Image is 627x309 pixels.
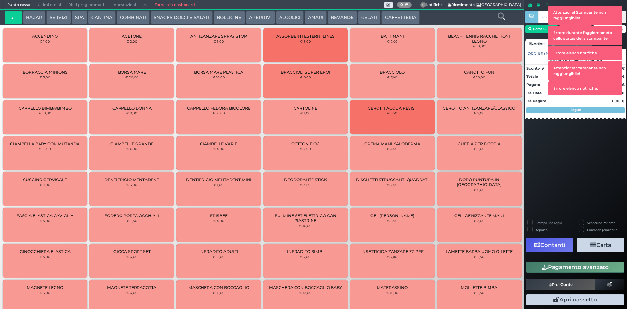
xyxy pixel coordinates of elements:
[526,238,573,252] button: Contanti
[442,34,516,43] span: BEACH TENNIS RACCHETTONI LEGNO
[23,11,45,24] button: BAZAR
[612,99,625,103] strong: 0,00 €
[420,2,426,8] span: 0
[464,70,494,75] span: CANOTTO FUN
[380,70,405,75] span: BRACCIOLO
[108,0,139,9] span: Impostazioni
[276,11,304,24] button: ALCOLICI
[526,91,542,95] strong: Da Dare
[387,219,398,223] small: € 5,00
[473,44,485,48] small: € 10,00
[474,111,485,115] small: € 2,00
[549,26,622,45] div: Errore durante l'aggiornameto dello status della stampante
[34,0,65,9] span: Ultimi ordini
[536,228,548,232] label: Asporto
[72,11,87,24] button: SPA
[387,39,398,43] small: € 2,00
[4,0,34,9] span: Punto cassa
[213,39,224,43] small: € 5,00
[27,285,63,290] span: MAGNETE LEGNO
[213,111,225,115] small: € 10,00
[458,141,501,146] span: CUFFIA PER DOCCIA
[538,11,601,23] input: Codice Cliente
[381,11,419,24] button: CAFFETTERIA
[587,221,615,225] label: Scontrino Parlante
[107,285,156,290] span: MAGNETE TERRACOTTA
[328,11,357,24] button: BEVANDE
[104,177,159,182] span: DENTIFRICIO MENTADENT
[118,70,146,75] span: BORSA MARE
[358,11,380,24] button: GELATI
[276,34,335,39] span: ASSORBENTI ESTERNI LINES
[125,75,138,79] small: € 20,00
[525,58,626,62] div: Nessun articolo selezionato
[5,11,22,24] button: Tutti
[536,221,562,225] label: Stampa una copia
[473,75,485,79] small: € 10,00
[23,177,67,182] span: CUSCINO CERVICALE
[16,213,73,218] span: FASCIA ELASTICA CAVIGLIA
[474,255,484,259] small: € 2,50
[40,183,50,187] small: € 7,00
[356,177,429,182] span: DISCHETTI STRUCCANTI QUADRATI
[287,249,324,254] span: INFRADITO BIMBI
[294,106,317,111] span: CARTOLINE
[571,108,581,112] strong: Segue
[126,39,137,43] small: € 2,00
[19,106,72,111] span: CAPPELLO BIMBA/BIMBO
[442,177,516,187] span: DOPO PUNTURA IN [GEOGRAPHIC_DATA]
[454,213,504,218] span: GEL IGENIZZANTE MANI
[32,34,58,39] span: ACCENDINO
[474,291,484,295] small: € 2,50
[577,238,624,252] button: Carta
[368,106,417,111] span: CEROTTI ACQUA RESIST
[299,224,312,228] small: € 10,00
[126,255,137,259] small: € 4,00
[587,228,617,232] label: Comanda prioritaria
[200,141,237,146] span: CIAMBELLE VARIE
[387,111,397,115] small: € 5,50
[213,219,224,223] small: € 4,00
[526,66,540,71] strong: Sconto
[526,279,595,290] button: Pre-Conto
[526,74,538,79] strong: Totale
[186,177,251,182] span: DENTIFRICIO MENTADENT MINI
[525,25,558,33] button: Cerca Cliente
[299,291,312,295] small: € 13,00
[300,39,311,43] small: € 3,00
[364,141,420,146] span: CREMA MANI KALODERMA
[126,183,137,187] small: € 3,00
[443,106,515,111] span: CEROTTO ANTIZANZARE/CLASSICO
[526,262,624,273] button: Pagamento avanzato
[117,11,150,24] button: COMBINATI
[127,219,137,223] small: € 2,50
[387,147,398,151] small: € 4,00
[40,219,50,223] small: € 5,00
[269,213,342,223] span: FULMINE SET ELETTRICO CON PIASTRINE
[387,255,397,259] small: € 7,00
[46,11,71,24] button: SERVIZI
[20,249,71,254] span: GINOCCHIERA ELASTICA
[23,70,68,75] span: BORRACCIA MINIONS
[40,291,50,295] small: € 3,00
[39,147,51,151] small: € 15,00
[39,111,51,115] small: € 10,00
[113,249,151,254] span: GIOCA SPORT SET
[199,249,238,254] span: INFRADITO ADULTI
[126,291,137,295] small: € 4,00
[210,213,228,218] span: FRISBEE
[387,75,397,79] small: € 7,00
[526,99,546,103] strong: Da Pagare
[40,39,50,43] small: € 1,00
[474,147,485,151] small: € 2,00
[40,75,50,79] small: € 5,00
[213,147,224,151] small: € 4,00
[446,249,513,254] span: LAMETTE BARBA UOMO GILETTE
[291,141,320,146] span: COTTON FIOC
[300,255,311,259] small: € 7,00
[110,141,153,146] span: CIAMBELLE GRANDE
[188,285,249,290] span: MASCHERA CON BOCCAGLIO
[546,51,584,57] span: 101359106324169973
[525,39,548,49] a: Ordine
[300,111,311,115] small: € 1,00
